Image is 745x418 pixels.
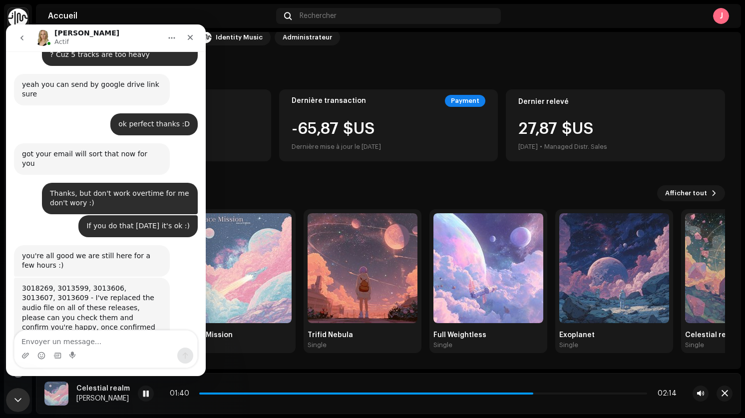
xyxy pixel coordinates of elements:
[182,331,292,339] div: Space Mission
[8,253,164,324] div: 3018269, 3013599, 3013606, 3013607, 3013609 - I've replaced the audio file on all of these releas...
[8,49,164,81] div: yeah you can send by google drive link sure
[15,327,23,335] button: Télécharger la pièce jointe
[72,191,192,213] div: If you do that [DATE] it's ok :)
[540,141,542,153] div: •
[651,390,677,398] div: 02:14
[6,24,206,376] iframe: Intercom live chat
[559,213,669,323] img: 408085e7-3fd9-4417-9168-052253774bf3
[47,327,55,335] button: Sélectionneur de fichier gif
[300,12,337,20] span: Rechercher
[182,213,292,323] img: fb98781b-1ea4-43af-8e22-042a8132f16e
[544,141,607,153] div: Managed Distr. Sales
[104,89,192,111] div: ok perfect thanks :D
[8,158,192,191] div: Jérémy dit…
[16,125,156,144] div: got your email will sort that now for you
[112,95,184,105] div: ok perfect thanks :D
[8,191,192,221] div: Jérémy dit…
[8,221,192,253] div: Jessica dit…
[76,385,130,393] div: Celestial realm
[518,98,713,106] div: Dernier relevé
[308,341,327,349] div: Single
[48,12,272,20] div: Accueil
[713,8,729,24] div: J
[216,31,263,43] div: Identity Music
[8,253,192,342] div: Jessica dit…
[292,97,366,105] div: Dernière transaction
[200,31,212,43] img: 0f74c21f-6d1c-4dbc-9196-dbddad53419e
[16,259,156,318] div: 3018269, 3013599, 3013606, 3013607, 3013609 - I've replaced the audio file on all of these releas...
[6,388,30,412] iframe: Intercom live chat
[506,89,725,161] re-o-card-value: Dernier relevé
[44,382,68,406] img: 4569bf95-babf-467b-862b-e9cc458bac46
[80,197,184,207] div: If you do that [DATE] it's ok :)
[8,119,192,158] div: Jessica dit…
[308,213,417,323] img: 3f267fa7-8bfb-48ff-87bf-2f814ca7b8e8
[8,119,164,150] div: got your email will sort that now for you
[8,306,191,323] textarea: Envoyer un message...
[36,158,192,190] div: Thanks, but don't work overtime for me don't wory :)
[8,8,28,28] img: 0f74c21f-6d1c-4dbc-9196-dbddad53419e
[76,395,130,403] div: [PERSON_NAME]
[685,341,704,349] div: Single
[31,327,39,335] button: Sélectionneur d’emoji
[665,183,707,203] span: Afficher tout
[8,89,192,119] div: Jérémy dit…
[170,390,195,398] div: 01:40
[657,185,725,201] button: Afficher tout
[16,55,156,75] div: yeah you can send by google drive link sure
[292,141,381,153] div: Dernière mise à jour le [DATE]
[433,341,452,349] div: Single
[559,341,578,349] div: Single
[518,141,538,153] div: [DATE]
[445,95,485,107] div: Payment
[559,331,669,339] div: Exoplanet
[171,323,187,339] button: Envoyer un message…
[308,331,417,339] div: Trifid Nebula
[8,221,164,252] div: you're all good we are still here for a few hours :)
[433,331,543,339] div: Full Weightless
[44,164,184,184] div: Thanks, but don't work overtime for me don't wory :)
[63,327,71,335] button: Start recording
[283,31,332,43] div: Administrateur
[433,213,543,323] img: 9a66d0d0-53ee-441b-885d-9c90249a22e1
[16,227,156,246] div: you're all good we are still here for a few hours :)
[8,49,192,89] div: Jessica dit…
